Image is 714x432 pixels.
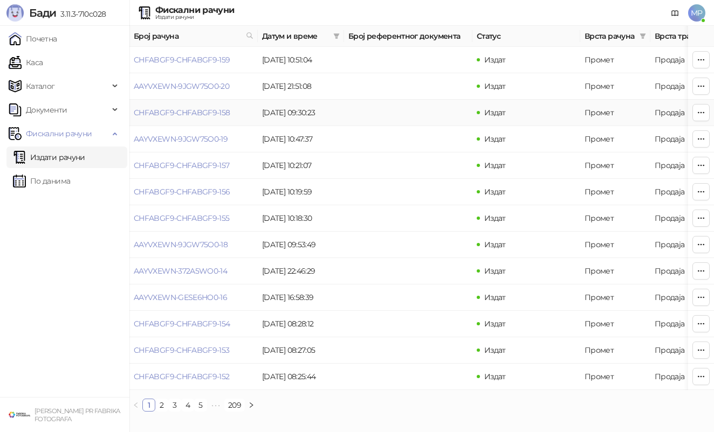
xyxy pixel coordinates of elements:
span: Врста рачуна [585,30,635,42]
a: AAYVXEWN-9JGW75O0-20 [134,81,229,91]
td: Промет [580,47,650,73]
a: 1 [143,399,155,411]
span: left [133,402,139,408]
td: AAYVXEWN-9JGW75O0-18 [129,232,258,258]
td: CHFABGF9-CHFABGF9-155 [129,205,258,232]
td: [DATE] 08:25:44 [258,364,344,390]
span: filter [640,33,646,39]
td: Промет [580,337,650,364]
a: CHFABGF9-CHFABGF9-156 [134,187,230,197]
a: 2 [156,399,168,411]
td: CHFABGF9-CHFABGF9-156 [129,179,258,205]
a: 209 [225,399,244,411]
span: 3.11.3-710c028 [56,9,106,19]
td: [DATE] 09:53:49 [258,232,344,258]
span: Издат [484,372,506,381]
small: [PERSON_NAME] PR FABRIKA FOTOGRAFA [35,407,120,423]
th: Врста рачуна [580,26,650,47]
span: Издат [484,292,506,302]
span: filter [331,28,342,44]
td: [DATE] 10:19:59 [258,179,344,205]
td: AAYVXEWN-9JGW75O0-19 [129,126,258,152]
span: Издат [484,81,506,91]
td: CHFABGF9-CHFABGF9-157 [129,152,258,179]
li: Претходна страна [129,399,142,412]
a: CHFABGF9-CHFABGF9-154 [134,319,230,329]
a: Документација [667,4,684,22]
td: [DATE] 08:28:12 [258,311,344,337]
td: AAYVXEWN-9JGW75O0-20 [129,73,258,100]
a: AAYVXEWN-9JGW75O0-18 [134,240,228,249]
span: Издат [484,345,506,355]
span: Издат [484,161,506,170]
a: Каса [9,52,43,73]
td: CHFABGF9-CHFABGF9-158 [129,100,258,126]
a: CHFABGF9-CHFABGF9-155 [134,213,230,223]
a: CHFABGF9-CHFABGF9-158 [134,108,230,117]
button: left [129,399,142,412]
a: CHFABGF9-CHFABGF9-153 [134,345,230,355]
span: Издат [484,55,506,65]
span: Издат [484,108,506,117]
td: Промет [580,179,650,205]
td: Промет [580,284,650,311]
span: Бади [29,6,56,19]
span: Датум и време [262,30,329,42]
li: 2 [155,399,168,412]
td: Промет [580,152,650,179]
td: [DATE] 22:46:29 [258,258,344,284]
li: Следећа страна [245,399,258,412]
td: [DATE] 10:18:30 [258,205,344,232]
span: Документи [26,99,67,121]
li: Следећих 5 Страна [207,399,224,412]
a: Почетна [9,28,57,50]
li: 5 [194,399,207,412]
td: [DATE] 09:30:23 [258,100,344,126]
td: AAYVXEWN-372A5WO0-14 [129,258,258,284]
td: CHFABGF9-CHFABGF9-154 [129,311,258,337]
span: Број рачуна [134,30,242,42]
a: CHFABGF9-CHFABGF9-152 [134,372,230,381]
td: Промет [580,205,650,232]
span: filter [637,28,648,44]
td: [DATE] 10:51:04 [258,47,344,73]
span: right [248,402,255,408]
a: AAYVXEWN-372A5WO0-14 [134,266,227,276]
td: [DATE] 10:21:07 [258,152,344,179]
span: Издат [484,213,506,223]
span: Издат [484,266,506,276]
li: 3 [168,399,181,412]
td: Промет [580,232,650,258]
div: Издати рачуни [155,15,234,20]
td: Промет [580,73,650,100]
th: Број рачуна [129,26,258,47]
span: Фискални рачуни [26,123,92,144]
img: Logo [6,4,24,22]
td: [DATE] 16:58:39 [258,284,344,311]
td: Промет [580,126,650,152]
span: MP [688,4,705,22]
a: Издати рачуни [13,147,85,168]
button: right [245,399,258,412]
span: Издат [484,134,506,144]
td: [DATE] 10:47:37 [258,126,344,152]
td: Промет [580,311,650,337]
span: Каталог [26,75,55,97]
td: Промет [580,100,650,126]
td: CHFABGF9-CHFABGF9-153 [129,337,258,364]
a: 4 [182,399,194,411]
li: 209 [224,399,245,412]
a: CHFABGF9-CHFABGF9-159 [134,55,230,65]
a: 3 [169,399,181,411]
td: AAYVXEWN-GESE6HO0-16 [129,284,258,311]
li: 4 [181,399,194,412]
td: Промет [580,258,650,284]
a: AAYVXEWN-9JGW75O0-19 [134,134,228,144]
a: CHFABGF9-CHFABGF9-157 [134,161,230,170]
a: AAYVXEWN-GESE6HO0-16 [134,292,227,302]
a: 5 [195,399,207,411]
div: Фискални рачуни [155,6,234,15]
th: Статус [472,26,580,47]
td: CHFABGF9-CHFABGF9-152 [129,364,258,390]
td: CHFABGF9-CHFABGF9-159 [129,47,258,73]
